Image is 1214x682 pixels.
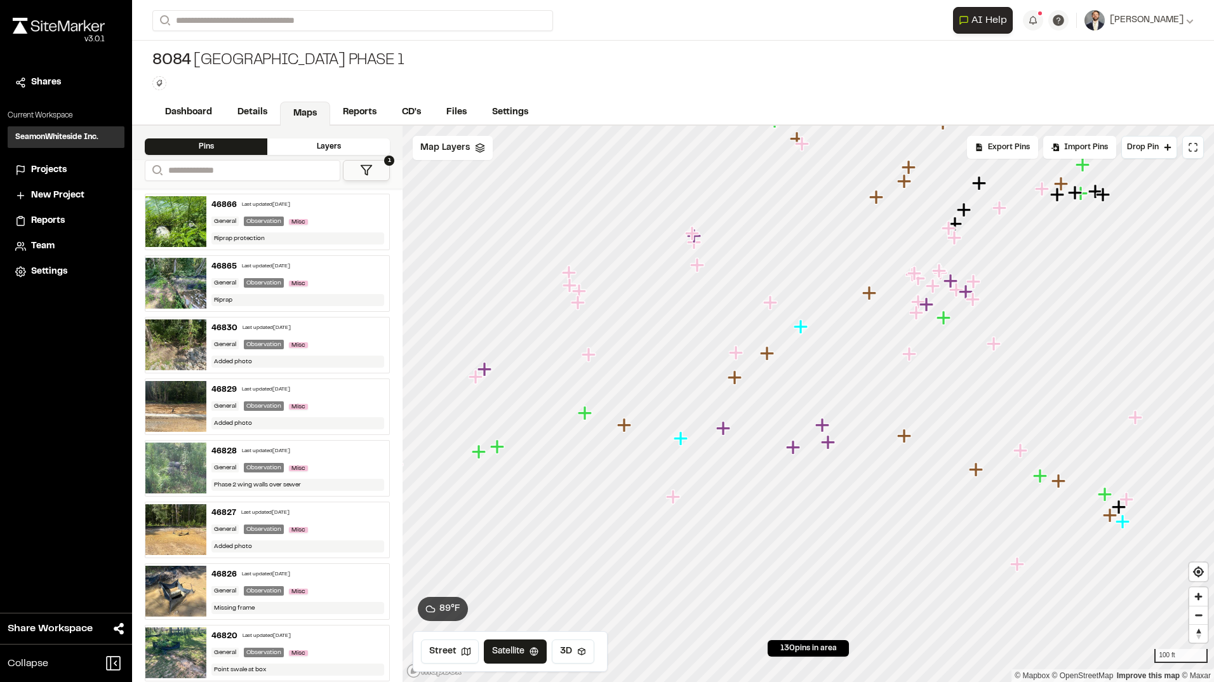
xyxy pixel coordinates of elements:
[145,196,206,247] img: file
[31,76,61,90] span: Shares
[439,602,460,616] span: 89 ° F
[244,340,284,349] div: Observation
[562,265,578,281] div: Map marker
[911,294,928,311] div: Map marker
[1127,142,1159,153] span: Drop Pin
[571,295,587,311] div: Map marker
[685,225,702,242] div: Map marker
[690,257,707,274] div: Map marker
[330,100,389,124] a: Reports
[13,34,105,45] div: Oh geez...please don't...
[862,285,879,302] div: Map marker
[1189,587,1208,606] span: Zoom in
[15,239,117,253] a: Team
[211,217,239,226] div: General
[966,274,983,290] div: Map marker
[8,621,93,636] span: Share Workspace
[1035,181,1051,197] div: Map marker
[418,597,468,621] button: 89°F
[919,297,936,313] div: Map marker
[15,76,117,90] a: Shares
[8,110,124,121] p: Current Workspace
[728,370,744,386] div: Map marker
[244,586,284,596] div: Observation
[1033,468,1050,485] div: Map marker
[289,589,308,594] span: Misc
[1189,606,1208,624] span: Zoom out
[152,51,191,71] span: 8084
[1103,507,1119,524] div: Map marker
[242,571,290,578] div: Last updated [DATE]
[617,417,634,434] div: Map marker
[211,507,236,519] div: 46827
[267,138,390,155] div: Layers
[145,566,206,617] img: file
[145,627,206,678] img: file
[967,136,1038,159] div: No pins available to export
[211,323,237,334] div: 46830
[953,7,1018,34] div: Open AI Assistant
[937,310,953,326] div: Map marker
[687,234,704,251] div: Map marker
[211,401,239,411] div: General
[949,282,966,298] div: Map marker
[869,189,886,206] div: Map marker
[15,163,117,177] a: Projects
[905,267,922,283] div: Map marker
[1112,499,1128,516] div: Map marker
[145,504,206,555] img: file
[1128,410,1145,426] div: Map marker
[152,76,166,90] button: Edit Tags
[469,369,485,385] div: Map marker
[966,291,982,308] div: Map marker
[1154,649,1208,663] div: 100 ft
[472,444,488,460] div: Map marker
[933,265,950,281] div: Map marker
[786,439,803,456] div: Map marker
[15,214,117,228] a: Reports
[211,631,237,642] div: 46820
[926,278,942,295] div: Map marker
[902,346,919,363] div: Map marker
[760,345,777,362] div: Map marker
[907,265,924,282] div: Map marker
[211,479,384,491] div: Phase 2 wing walls over sewer
[932,263,949,279] div: Map marker
[289,465,308,471] span: Misc
[1050,187,1067,203] div: Map marker
[666,489,683,505] div: Map marker
[1013,443,1030,459] div: Map marker
[959,284,975,300] div: Map marker
[768,113,784,130] div: Map marker
[674,431,690,447] div: Map marker
[211,294,384,306] div: Riprap
[572,283,589,300] div: Map marker
[972,175,989,192] div: Map marker
[280,102,330,126] a: Maps
[1054,176,1071,192] div: Map marker
[31,189,84,203] span: New Project
[343,160,390,181] button: 1
[1076,157,1092,173] div: Map marker
[15,131,98,143] h3: SeamonWhiteside Inc.
[490,439,507,455] div: Map marker
[244,525,284,534] div: Observation
[244,401,284,411] div: Observation
[911,271,928,287] div: Map marker
[821,434,837,451] div: Map marker
[552,639,594,664] button: 3D
[1052,671,1114,680] a: OpenStreetMap
[421,639,479,664] button: Street
[902,159,918,176] div: Map marker
[1068,185,1084,201] div: Map marker
[942,220,958,237] div: Map marker
[145,138,267,155] div: Pins
[31,163,67,177] span: Projects
[582,347,598,363] div: Map marker
[289,650,308,656] span: Misc
[971,13,1007,28] span: AI Help
[1117,671,1180,680] a: Map feedback
[389,100,434,124] a: CD's
[687,228,704,244] div: Map marker
[1182,671,1211,680] a: Maxar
